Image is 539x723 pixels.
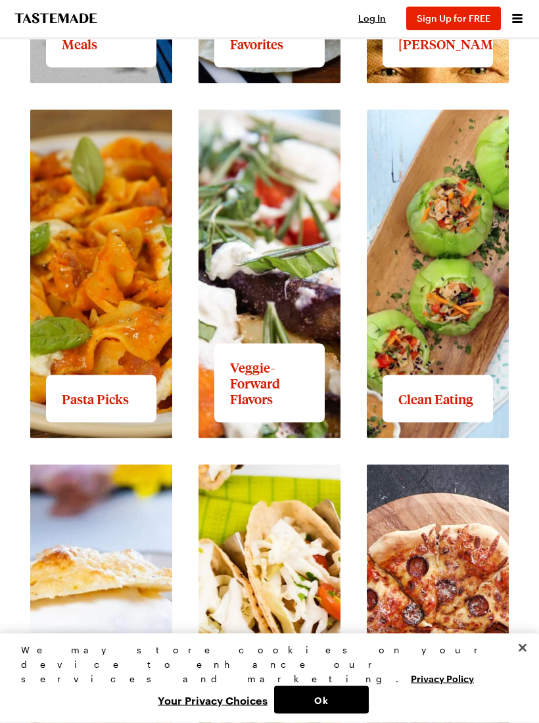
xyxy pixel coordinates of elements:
a: View full content for Veggie-Forward Flavors [199,111,339,139]
a: View full content for Pasta Picks [30,111,161,139]
button: Sign Up for FREE [406,7,501,30]
button: Your Privacy Choices [151,686,274,714]
span: Sign Up for FREE [417,12,490,24]
button: Ok [274,686,369,714]
button: Close [508,634,537,663]
div: We may store cookies on your device to enhance our services and marketing. [21,643,507,686]
button: Log In [346,12,398,25]
a: View full content for Clean Eating [367,111,500,139]
a: To Tastemade Home Page [13,13,99,24]
a: View full content for Delectable Desserts [30,466,131,494]
a: View full content for Taco Night [199,466,326,494]
div: Privacy [21,643,507,714]
button: Open menu [509,10,526,27]
span: Log In [358,12,386,24]
a: View full content for Pizza Party [367,466,496,494]
a: More information about your privacy, opens in a new tab [411,672,474,684]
